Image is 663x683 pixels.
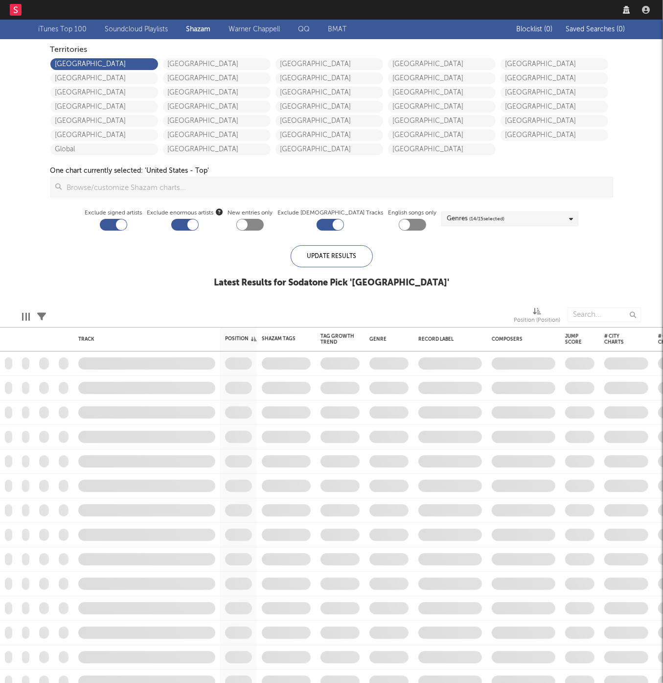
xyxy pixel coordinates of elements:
a: [GEOGRAPHIC_DATA] [163,72,271,84]
a: [GEOGRAPHIC_DATA] [50,115,158,127]
span: ( 0 ) [617,26,625,33]
a: [GEOGRAPHIC_DATA] [163,101,271,113]
label: Exclude [DEMOGRAPHIC_DATA] Tracks [277,207,383,219]
div: Shazam Tags [262,336,296,342]
a: [GEOGRAPHIC_DATA] [501,87,608,98]
a: [GEOGRAPHIC_DATA] [388,101,496,113]
a: [GEOGRAPHIC_DATA] [388,72,496,84]
a: [GEOGRAPHIC_DATA] [388,58,496,70]
a: [GEOGRAPHIC_DATA] [501,101,608,113]
a: [GEOGRAPHIC_DATA] [275,129,383,141]
label: English songs only [388,207,436,219]
div: Genres [447,213,504,225]
a: [GEOGRAPHIC_DATA] [275,101,383,113]
a: [GEOGRAPHIC_DATA] [50,87,158,98]
label: New entries only [228,207,273,219]
div: Track [78,336,210,342]
div: Filters [37,303,46,331]
a: [GEOGRAPHIC_DATA] [275,87,383,98]
a: [GEOGRAPHIC_DATA] [163,129,271,141]
a: [GEOGRAPHIC_DATA] [501,72,608,84]
button: Exclude enormous artists [216,207,223,216]
div: Territories [50,44,613,56]
a: [GEOGRAPHIC_DATA] [501,115,608,127]
div: Update Results [291,245,373,267]
a: [GEOGRAPHIC_DATA] [163,87,271,98]
span: Blocklist [516,26,552,33]
a: [GEOGRAPHIC_DATA] [275,115,383,127]
a: iTunes Top 100 [38,24,87,35]
a: [GEOGRAPHIC_DATA] [388,115,496,127]
a: [GEOGRAPHIC_DATA] [50,101,158,113]
div: Position [225,336,256,342]
div: Tag Growth Trend [320,333,355,345]
span: Exclude enormous artists [147,207,223,219]
a: [GEOGRAPHIC_DATA] [501,58,608,70]
div: Genre [369,336,404,342]
input: Search... [568,307,641,322]
div: Position (Position) [514,315,560,327]
span: ( 14 / 15 selected) [469,213,504,225]
a: [GEOGRAPHIC_DATA] [50,129,158,141]
a: BMAT [328,24,346,35]
a: Warner Chappell [229,24,280,35]
a: [GEOGRAPHIC_DATA] [275,72,383,84]
a: Global [50,143,158,155]
a: [GEOGRAPHIC_DATA] [388,129,496,141]
button: Saved Searches (0) [563,25,625,33]
div: Position (Position) [514,303,560,331]
a: Soundcloud Playlists [105,24,168,35]
a: QQ [298,24,310,35]
div: Jump Score [565,333,582,345]
a: [GEOGRAPHIC_DATA] [501,129,608,141]
div: Edit Columns [22,303,30,331]
a: [GEOGRAPHIC_DATA] [163,58,271,70]
a: [GEOGRAPHIC_DATA] [163,115,271,127]
span: Saved Searches [566,26,625,33]
a: [GEOGRAPHIC_DATA] [275,58,383,70]
div: # City Charts [604,333,634,345]
a: [GEOGRAPHIC_DATA] [388,143,496,155]
a: [GEOGRAPHIC_DATA] [275,143,383,155]
div: Record Label [418,336,477,342]
div: Composers [492,336,550,342]
a: [GEOGRAPHIC_DATA] [50,72,158,84]
div: Latest Results for Sodatone Pick ' [GEOGRAPHIC_DATA] ' [214,277,449,289]
a: [GEOGRAPHIC_DATA] [163,143,271,155]
a: [GEOGRAPHIC_DATA] [50,58,158,70]
input: Browse/customize Shazam charts... [62,177,613,197]
a: [GEOGRAPHIC_DATA] [388,87,496,98]
label: Exclude signed artists [85,207,142,219]
span: ( 0 ) [544,26,552,33]
div: One chart currently selected: ' United States - Top ' [50,165,209,177]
